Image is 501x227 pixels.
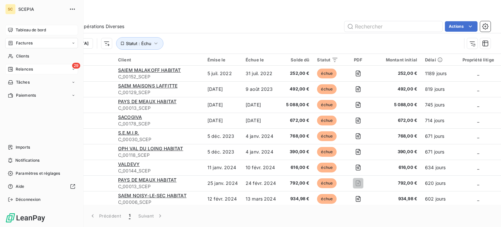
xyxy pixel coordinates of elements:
[284,86,310,92] span: 492,00 €
[317,57,338,62] div: Statut
[129,213,130,219] span: 1
[317,84,337,94] span: échue
[284,149,310,155] span: 390,00 €
[118,57,200,62] div: Client
[378,196,417,202] span: 934,98 €
[16,92,36,98] span: Paiements
[5,4,16,14] div: SC
[18,7,65,12] span: SCEPIA
[477,133,479,139] span: _
[5,213,46,223] img: Logo LeanPay
[477,196,479,202] span: _
[421,160,451,175] td: 634 jours
[204,175,242,191] td: 25 janv. 2024
[421,113,451,128] td: 714 jours
[346,57,370,62] div: PDF
[204,81,242,97] td: [DATE]
[421,128,451,144] td: 671 jours
[317,194,337,204] span: échue
[80,23,124,30] span: Opérations Diverses
[378,57,417,62] div: Montant initial
[477,102,479,107] span: _
[246,57,277,62] div: Échue le
[477,71,479,76] span: _
[118,152,200,158] span: C_00118_SCEP
[477,86,479,92] span: _
[118,161,140,167] span: VALDEVY
[242,81,281,97] td: 9 août 2023
[378,149,417,155] span: 390,00 €
[317,147,337,157] span: échue
[118,193,187,198] span: SAEM NOISY-LE-SEC HABITAT
[477,165,479,170] span: _
[479,205,494,220] iframe: Intercom live chat
[284,133,310,139] span: 768,00 €
[284,117,310,124] span: 672,00 €
[284,57,310,62] div: Solde dû
[378,102,417,108] span: 5 088,00 €
[16,197,41,203] span: Déconnexion
[421,191,451,207] td: 602 jours
[16,184,24,189] span: Aide
[317,163,337,172] span: échue
[421,97,451,113] td: 745 jours
[204,128,242,144] td: 5 déc. 2023
[118,89,200,96] span: C_00129_SCEP
[118,177,176,183] span: PAYS DE MEAUX HABITAT
[16,27,46,33] span: Tableau de bord
[284,180,310,186] span: 792,00 €
[477,149,479,154] span: _
[16,170,60,176] span: Paramètres et réglages
[118,67,181,73] span: SAIEM MALAKOFF HABITAT
[204,97,242,113] td: [DATE]
[344,21,442,32] input: Rechercher
[118,83,177,89] span: SAEM MAISONS LAFFITTE
[118,146,183,151] span: OPH VAL DU LOING HABITAT
[378,117,417,124] span: 672,00 €
[118,168,200,174] span: C_00144_SCEP
[204,113,242,128] td: [DATE]
[126,41,151,46] span: Statut : Échu
[116,37,163,50] button: Statut : Échu
[421,144,451,160] td: 671 jours
[16,144,30,150] span: Imports
[317,178,337,188] span: échue
[118,73,200,80] span: C_00152_SCEP
[118,199,200,205] span: C_00006_SCEP
[204,191,242,207] td: 12 févr. 2024
[242,128,281,144] td: 4 janv. 2024
[477,118,479,123] span: _
[317,131,337,141] span: échue
[118,121,200,127] span: C_00178_SCEP
[16,79,30,85] span: Tâches
[118,105,200,111] span: C_00013_SCEP
[118,114,142,120] span: SACOGIVA
[378,86,417,92] span: 492,00 €
[378,133,417,139] span: 768,00 €
[477,180,479,186] span: _
[425,57,447,62] div: Délai
[242,175,281,191] td: 24 févr. 2024
[242,160,281,175] td: 10 févr. 2024
[16,66,33,72] span: Relances
[118,130,139,136] span: S.E.M.I.R.
[15,157,39,163] span: Notifications
[284,102,310,108] span: 5 088,00 €
[421,66,451,81] td: 1189 jours
[85,209,125,223] button: Précédent
[204,160,242,175] td: 11 janv. 2024
[378,180,417,186] span: 792,00 €
[204,144,242,160] td: 5 déc. 2023
[421,175,451,191] td: 620 jours
[125,209,134,223] button: 1
[72,63,80,69] span: 29
[5,181,78,192] a: Aide
[242,97,281,113] td: [DATE]
[284,196,310,202] span: 934,98 €
[134,209,167,223] button: Suivant
[445,21,478,32] button: Actions
[118,183,200,190] span: C_00013_SCEP
[16,40,33,46] span: Factures
[242,191,281,207] td: 13 mars 2024
[118,136,200,143] span: C_00030_SCEP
